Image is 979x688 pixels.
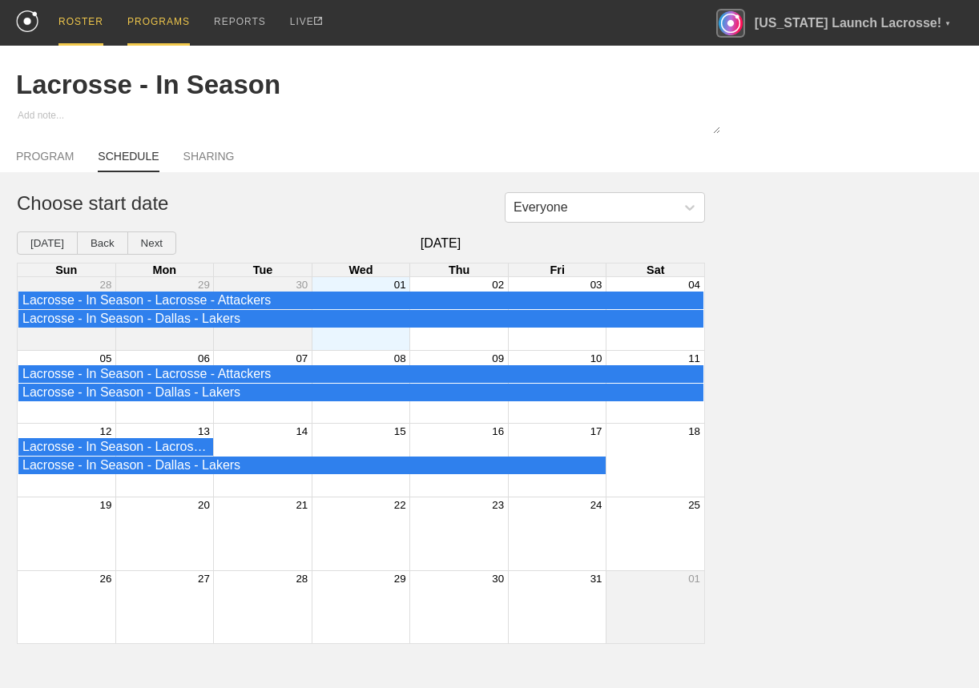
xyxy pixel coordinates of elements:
[22,440,209,454] div: Lacrosse - In Season - Lacrosse - Attackers
[253,264,273,276] span: Tue
[127,231,176,255] button: Next
[100,279,112,291] button: 28
[590,352,602,364] button: 10
[98,150,159,172] a: SCHEDULE
[492,425,504,437] button: 16
[22,293,699,308] div: Lacrosse - In Season - Lacrosse - Attackers
[55,264,77,276] span: Sun
[296,499,308,511] button: 21
[17,192,688,215] h1: Choose start date
[22,312,699,326] div: Lacrosse - In Season - Dallas - Lakers
[17,231,78,255] button: [DATE]
[100,573,112,585] button: 26
[492,573,504,585] button: 30
[688,279,700,291] button: 04
[176,236,705,251] span: [DATE]
[394,352,406,364] button: 08
[296,425,308,437] button: 14
[647,264,664,276] span: Sat
[394,499,406,511] button: 22
[22,385,699,400] div: Lacrosse - In Season - Dallas - Lakers
[100,352,112,364] button: 05
[198,573,210,585] button: 27
[22,367,699,381] div: Lacrosse - In Season - Lacrosse - Attackers
[296,352,308,364] button: 07
[449,264,469,276] span: Thu
[945,18,951,30] div: ▼
[688,573,700,585] button: 01
[77,231,128,255] button: Back
[394,573,406,585] button: 29
[514,200,568,215] div: Everyone
[688,352,700,364] button: 11
[22,458,602,473] div: Lacrosse - In Season - Dallas - Lakers
[688,499,700,511] button: 25
[16,10,38,32] img: logo
[492,279,504,291] button: 02
[394,425,406,437] button: 15
[899,611,979,688] iframe: Chat Widget
[590,279,602,291] button: 03
[17,263,705,644] div: Month View
[394,279,406,291] button: 01
[16,150,74,171] a: PROGRAM
[100,499,112,511] button: 19
[198,352,210,364] button: 06
[590,425,602,437] button: 17
[550,264,564,276] span: Fri
[183,150,235,171] a: SHARING
[492,352,504,364] button: 09
[492,499,504,511] button: 23
[198,425,210,437] button: 13
[716,9,745,38] img: Florida Launch Lacrosse!
[198,279,210,291] button: 29
[198,499,210,511] button: 20
[590,499,602,511] button: 24
[590,573,602,585] button: 31
[296,573,308,585] button: 28
[100,425,112,437] button: 12
[153,264,177,276] span: Mon
[348,264,373,276] span: Wed
[688,425,700,437] button: 18
[296,279,308,291] button: 30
